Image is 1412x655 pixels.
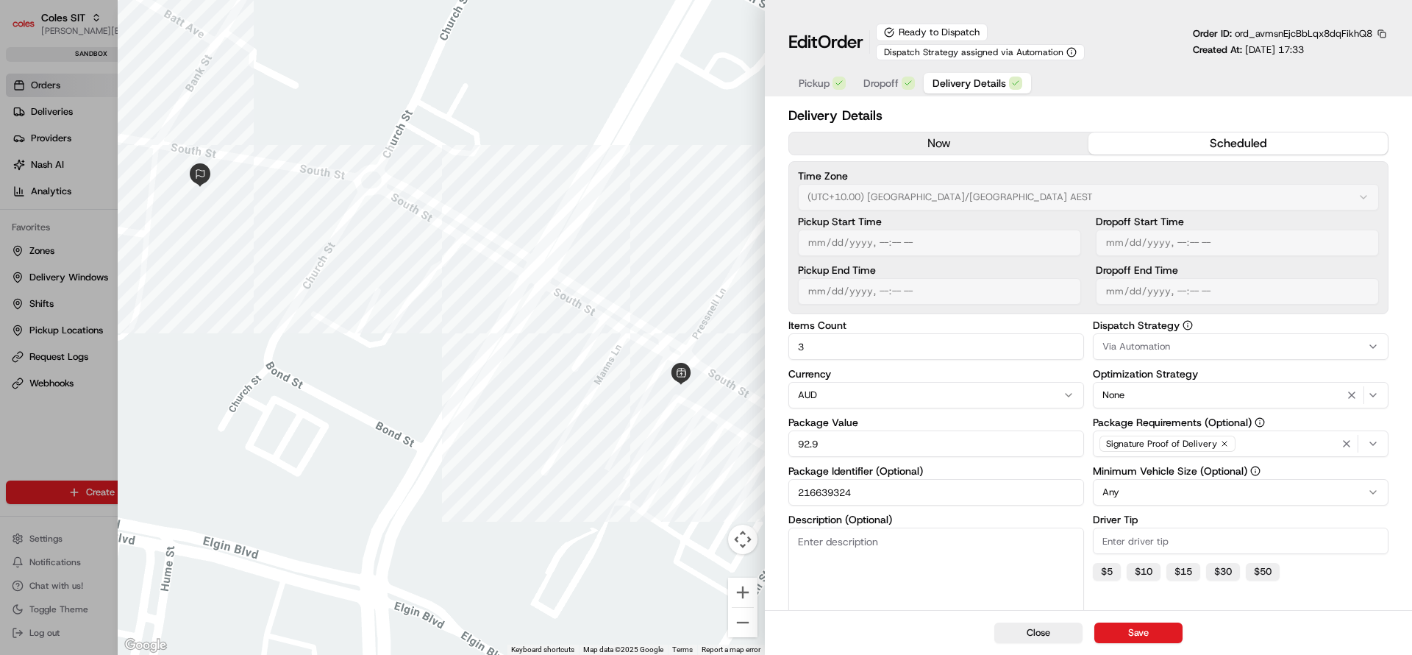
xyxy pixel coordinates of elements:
[124,215,136,227] div: 💻
[788,431,1084,457] input: Enter package value
[1093,466,1388,476] label: Minimum Vehicle Size (Optional)
[38,95,243,110] input: Clear
[1096,265,1379,275] label: Dropoff End Time
[1127,563,1160,581] button: $10
[1093,528,1388,554] input: Enter driver tip
[728,578,757,607] button: Zoom in
[788,320,1084,330] label: Items Count
[1250,466,1261,476] button: Minimum Vehicle Size (Optional)
[863,76,899,91] span: Dropoff
[1093,382,1388,408] button: None
[798,216,1081,227] label: Pickup Start Time
[1093,563,1121,581] button: $5
[29,213,113,228] span: Knowledge Base
[121,636,170,655] img: Google
[9,208,118,234] a: 📗Knowledge Base
[798,265,1081,275] label: Pickup End Time
[1193,27,1372,40] p: Order ID:
[788,369,1084,379] label: Currency
[818,30,863,54] span: Order
[1246,563,1280,581] button: $50
[788,105,1388,126] h2: Delivery Details
[50,155,186,167] div: We're available if you need us!
[788,417,1084,428] label: Package Value
[1094,623,1183,643] button: Save
[1193,43,1304,57] p: Created At:
[121,636,170,655] a: Open this area in Google Maps (opens a new window)
[15,215,26,227] div: 📗
[1235,27,1372,40] span: ord_avmsnEjcBbLqx8dqFikhQ8
[1206,563,1240,581] button: $30
[15,15,44,44] img: Nash
[788,466,1084,476] label: Package Identifier (Optional)
[1245,43,1304,56] span: [DATE] 17:33
[788,514,1084,525] label: Description (Optional)
[1093,514,1388,525] label: Driver Tip
[1102,340,1170,353] span: Via Automation
[788,333,1084,360] input: Enter items count
[1088,132,1388,155] button: scheduled
[884,46,1063,58] span: Dispatch Strategy assigned via Automation
[728,608,757,637] button: Zoom out
[583,645,663,654] span: Map data ©2025 Google
[15,141,41,167] img: 1736555255976-a54dd68f-1ca7-489b-9aae-adbdc363a1c4
[511,645,574,655] button: Keyboard shortcuts
[798,171,1379,181] label: Time Zone
[672,645,693,654] a: Terms
[933,76,1006,91] span: Delivery Details
[1093,320,1388,330] label: Dispatch Strategy
[1093,431,1388,457] button: Signature Proof of Delivery
[1102,389,1124,402] span: None
[104,249,178,261] a: Powered byPylon
[118,208,242,234] a: 💻API Documentation
[139,213,236,228] span: API Documentation
[1093,369,1388,379] label: Optimization Strategy
[50,141,241,155] div: Start new chat
[1093,417,1388,428] label: Package Requirements (Optional)
[1166,563,1200,581] button: $15
[994,623,1083,643] button: Close
[1096,216,1379,227] label: Dropoff Start Time
[1255,417,1265,428] button: Package Requirements (Optional)
[15,59,268,82] p: Welcome 👋
[728,525,757,554] button: Map camera controls
[788,479,1084,506] input: Enter package identifier
[250,145,268,163] button: Start new chat
[876,24,988,41] div: Ready to Dispatch
[788,30,863,54] h1: Edit
[702,645,760,654] a: Report a map error
[799,76,830,91] span: Pickup
[146,249,178,261] span: Pylon
[1183,320,1193,330] button: Dispatch Strategy
[1093,333,1388,360] button: Via Automation
[876,44,1085,60] button: Dispatch Strategy assigned via Automation
[1106,438,1217,450] span: Signature Proof of Delivery
[789,132,1088,155] button: now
